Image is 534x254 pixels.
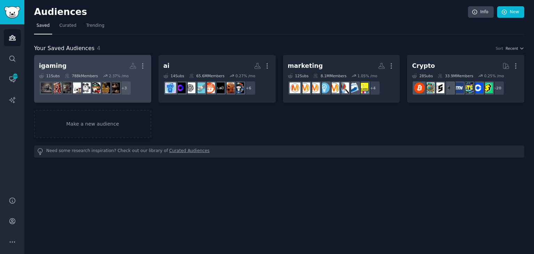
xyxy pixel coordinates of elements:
div: Need some research inspiration? Check out our library of [34,145,524,158]
img: LocalLLM [175,82,186,93]
img: GummySearch logo [4,6,20,18]
img: Entrepreneur [319,82,330,93]
div: + 20 [490,81,504,95]
div: 12 Sub s [288,73,309,78]
a: 209 [4,71,21,88]
div: marketing [288,62,323,70]
img: eDealerIGaming [41,82,52,93]
div: 788k Members [65,73,98,78]
div: 28 Sub s [412,73,433,78]
img: ethz [453,82,464,93]
a: ai14Subs65.6MMembers0.27% /mo+6aiArtCursedAICharacterAIFuturologytechnologyOpenAILocalLLMartificial [159,55,276,103]
img: DigitalMarketing [299,82,310,93]
img: CasinoFreebies [99,82,110,93]
span: 209 [12,74,18,79]
img: content_marketing [329,82,339,93]
span: Your Saved Audiences [34,44,95,53]
img: iGamingBonusFellas [60,82,71,93]
img: marketing [309,82,320,93]
a: Info [468,6,494,18]
div: Crypto [412,62,435,70]
div: 8.1M Members [313,73,346,78]
div: 0.27 % /mo [235,73,255,78]
img: memecoins [424,82,435,93]
div: ai [163,62,170,70]
div: + 3 [117,81,131,95]
a: Curated Audiences [169,148,210,155]
div: 0.25 % /mo [484,73,504,78]
a: Make a new audience [34,110,151,138]
span: Curated [59,23,76,29]
img: Casino [80,82,91,93]
img: Crypto_General [463,82,474,93]
div: 65.6M Members [189,73,225,78]
div: 14 Sub s [163,73,184,78]
button: Recent [505,46,524,51]
div: 11 Sub s [39,73,60,78]
img: aiArt [233,82,244,93]
span: Trending [86,23,104,29]
span: 4 [97,45,100,51]
a: marketing12Subs8.1MMembers1.05% /mo+4DigitalMarketingHelpEmailmarketingMarketingResearchcontent_m... [283,55,400,103]
div: + 6 [241,81,256,95]
img: AskMarketing [290,82,300,93]
a: Saved [34,20,52,34]
img: ethstaker [434,82,444,93]
img: blackjack [70,82,81,93]
div: 33.9M Members [438,73,473,78]
span: Saved [37,23,50,29]
h2: Audiences [34,7,468,18]
img: CharacterAI [214,82,225,93]
a: Crypto28Subs33.9MMembers0.25% /mo+20TheRaceTo10MillionCoinBaseCrypto_Generalethzethereumethstaker... [407,55,524,103]
span: Recent [505,46,518,51]
img: DigitalMarketingHelp [358,82,369,93]
img: CursedAI [224,82,234,93]
img: CoinBase [472,82,483,93]
img: OpenAI [185,82,195,93]
img: ethereum [443,82,454,93]
img: BitcoinBeginners [414,82,425,93]
img: technology [194,82,205,93]
img: iGamingBonusSeekers [51,82,62,93]
img: artificial [165,82,176,93]
img: TheRaceTo10Million [482,82,493,93]
a: igaming11Subs788kMembers2.37% /mo+3BuckshotRouletteFansCasinoFreebiesOnlineCasinoBlackjackCasinob... [34,55,151,103]
div: 2.37 % /mo [109,73,129,78]
img: Futurology [204,82,215,93]
img: MarketingResearch [338,82,349,93]
a: New [497,6,524,18]
div: 1.05 % /mo [357,73,377,78]
img: BuckshotRouletteFans [109,82,120,93]
img: Emailmarketing [348,82,359,93]
div: + 4 [366,81,380,95]
div: igaming [39,62,67,70]
a: Trending [84,20,107,34]
div: Sort [496,46,503,51]
a: Curated [57,20,79,34]
img: OnlineCasinoBlackjack [90,82,100,93]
